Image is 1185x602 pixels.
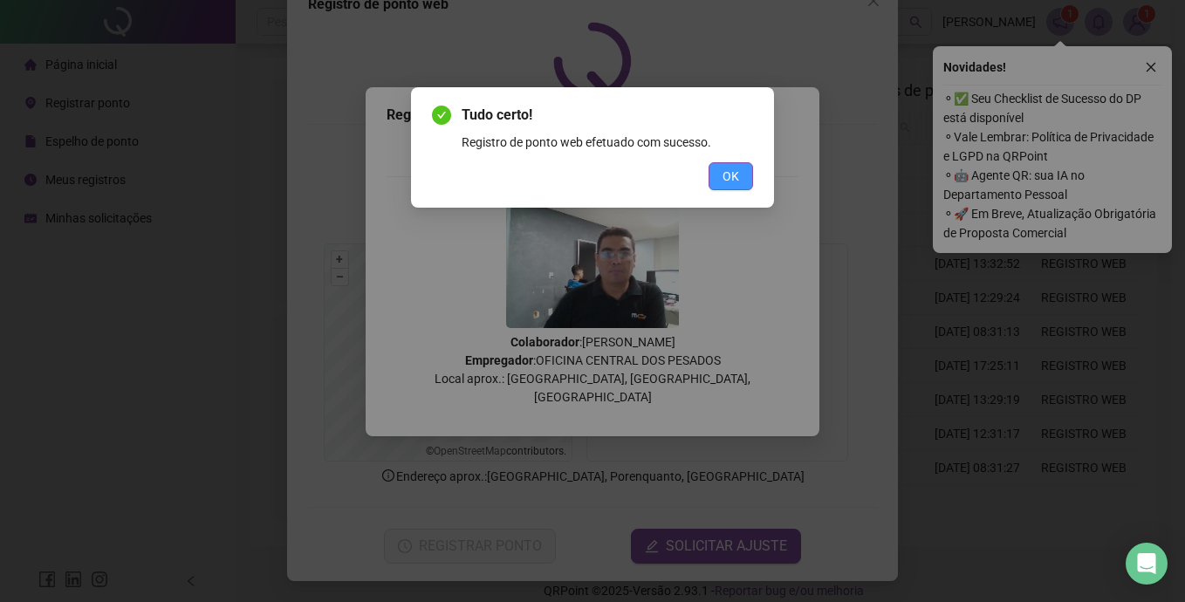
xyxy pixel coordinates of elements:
[462,105,753,126] span: Tudo certo!
[1126,543,1168,585] div: Open Intercom Messenger
[432,106,451,125] span: check-circle
[462,133,753,152] div: Registro de ponto web efetuado com sucesso.
[709,162,753,190] button: OK
[723,167,739,186] span: OK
